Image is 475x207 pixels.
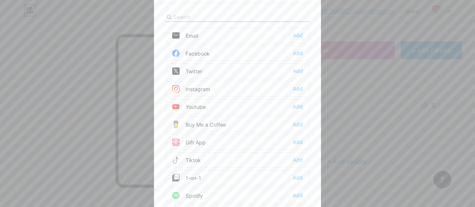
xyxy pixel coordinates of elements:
[293,192,303,199] div: Add
[172,32,198,39] div: Email
[173,13,255,21] input: Search
[172,192,203,199] div: Spotify
[172,174,201,181] div: 1-on-1
[293,156,303,164] div: Add
[172,156,201,164] div: Tiktok
[172,138,206,146] div: Gift App
[172,50,210,57] div: Facebook
[172,85,210,93] div: Instagram
[172,121,226,128] div: Buy Me a Coffee
[293,103,303,110] div: Add
[293,138,303,146] div: Add
[293,121,303,128] div: Add
[293,32,303,39] div: Add
[172,103,206,110] div: Youtube
[293,50,303,57] div: Add
[293,174,303,181] div: Add
[293,85,303,93] div: Add
[293,67,303,75] div: Add
[172,67,202,75] div: Twitter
